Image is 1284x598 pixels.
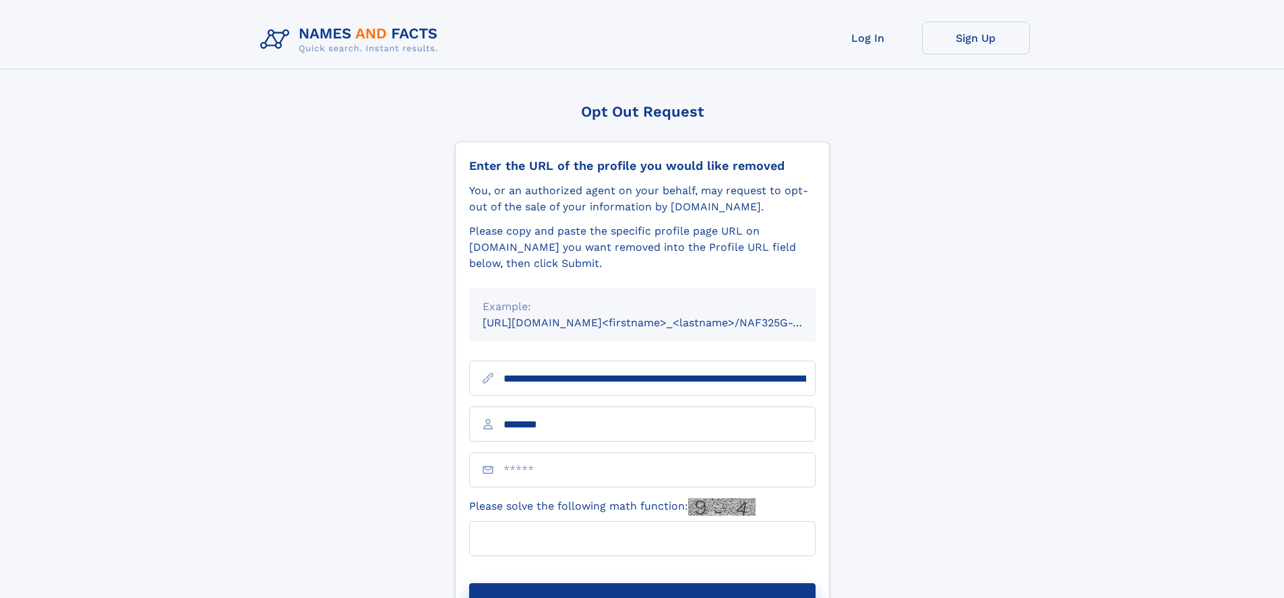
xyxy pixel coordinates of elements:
div: Opt Out Request [455,103,830,120]
label: Please solve the following math function: [469,498,756,516]
a: Log In [814,22,922,55]
img: Logo Names and Facts [255,22,449,58]
div: You, or an authorized agent on your behalf, may request to opt-out of the sale of your informatio... [469,183,816,215]
div: Example: [483,299,802,315]
small: [URL][DOMAIN_NAME]<firstname>_<lastname>/NAF325G-xxxxxxxx [483,316,841,329]
div: Please copy and paste the specific profile page URL on [DOMAIN_NAME] you want removed into the Pr... [469,223,816,272]
a: Sign Up [922,22,1030,55]
div: Enter the URL of the profile you would like removed [469,158,816,173]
